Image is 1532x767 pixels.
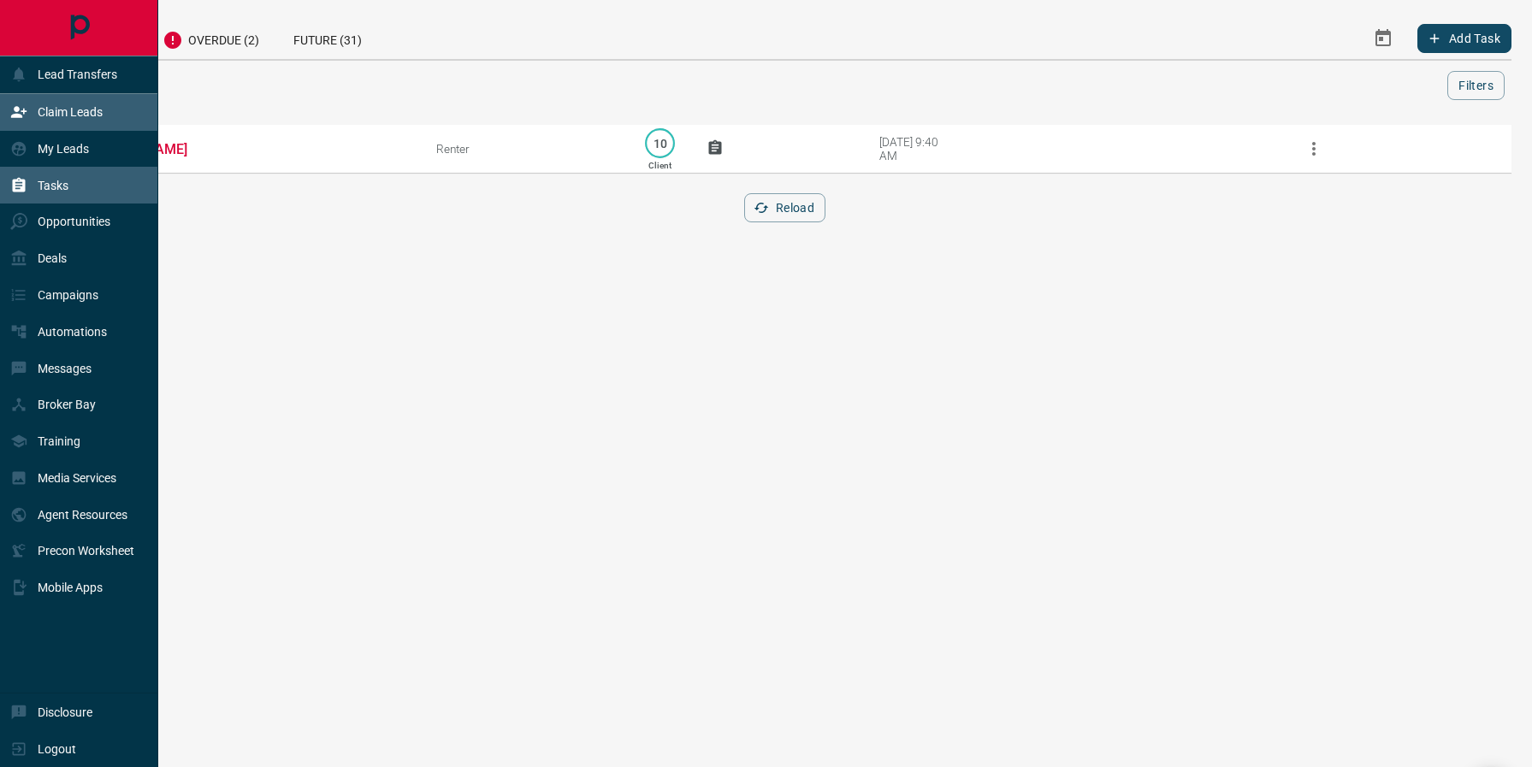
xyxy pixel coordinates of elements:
div: Overdue (2) [145,17,276,59]
div: [DATE] 9:40 AM [879,135,952,162]
p: 10 [654,137,666,150]
p: Client [648,161,671,170]
div: Future (31) [276,17,379,59]
button: Select Date Range [1363,18,1404,59]
button: Add Task [1417,24,1511,53]
button: Reload [744,193,825,222]
button: Filters [1447,71,1505,100]
div: Renter [436,142,613,156]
